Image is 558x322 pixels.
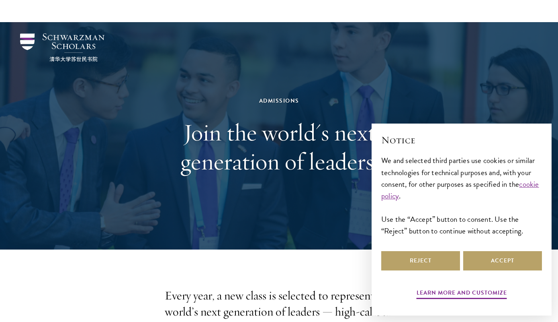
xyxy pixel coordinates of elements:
h1: Join the world's next generation of leaders. [141,118,418,176]
div: Admissions [141,96,418,106]
button: Accept [463,251,542,270]
a: cookie policy [381,178,539,202]
h2: Notice [381,133,542,147]
img: Schwarzman Scholars [20,33,104,62]
div: We and selected third parties use cookies or similar technologies for technical purposes and, wit... [381,155,542,236]
button: Learn more and customize [417,288,507,300]
button: Reject [381,251,460,270]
